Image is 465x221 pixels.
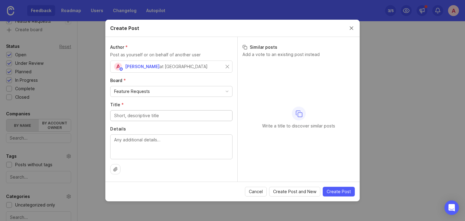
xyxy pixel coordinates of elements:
p: Write a title to discover similar posts [262,123,335,129]
button: Cancel [245,187,267,196]
p: Post as yourself or on behalf of another user [110,51,232,58]
label: Details [110,126,232,132]
p: Add a vote to an existing post instead [242,51,355,58]
img: member badge [119,67,124,71]
div: at [GEOGRAPHIC_DATA] [160,63,208,70]
span: Title (required) [110,102,124,107]
button: Close create post modal [348,25,355,31]
span: Author (required) [110,45,128,50]
button: Create Post [323,187,355,196]
h2: Create Post [110,25,139,32]
div: A [114,63,122,71]
h3: Similar posts [242,44,355,50]
div: Open Intercom Messenger [444,200,459,215]
span: [PERSON_NAME] [125,64,160,69]
span: Create Post [327,189,351,195]
div: Feature Requests [114,88,150,95]
span: Board (required) [110,78,126,83]
input: Short, descriptive title [114,112,229,119]
span: Cancel [249,189,263,195]
span: Create Post and New [273,189,316,195]
button: Create Post and New [269,187,320,196]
